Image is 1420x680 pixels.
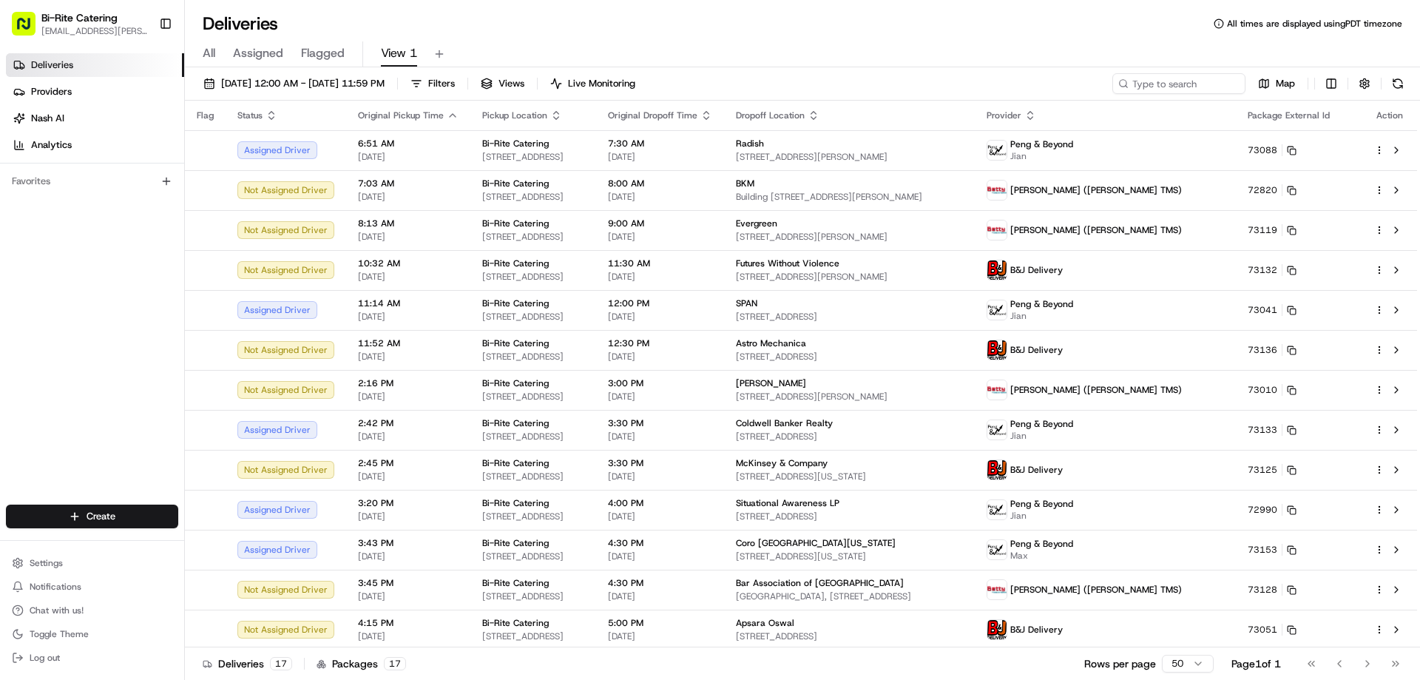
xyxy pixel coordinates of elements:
[482,191,584,203] span: [STREET_ADDRESS]
[203,656,292,671] div: Deliveries
[1248,110,1330,121] span: Package External Id
[608,497,712,509] span: 4:00 PM
[482,497,549,509] span: Bi-Rite Catering
[736,271,963,283] span: [STREET_ADDRESS][PERSON_NAME]
[608,231,712,243] span: [DATE]
[197,110,214,121] span: Flag
[221,77,385,90] span: [DATE] 12:00 AM - [DATE] 11:59 PM
[30,628,89,640] span: Toggle Theme
[6,553,178,573] button: Settings
[608,271,712,283] span: [DATE]
[1010,418,1073,430] span: Peng & Beyond
[482,218,549,229] span: Bi-Rite Catering
[6,505,178,528] button: Create
[41,25,147,37] span: [EMAIL_ADDRESS][PERSON_NAME][DOMAIN_NAME]
[736,497,839,509] span: Situational Awareness LP
[30,605,84,616] span: Chat with us!
[482,351,584,363] span: [STREET_ADDRESS]
[1248,184,1296,196] button: 72820
[608,630,712,642] span: [DATE]
[608,511,712,522] span: [DATE]
[608,351,712,363] span: [DATE]
[1248,624,1277,636] span: 73051
[482,617,549,629] span: Bi-Rite Catering
[608,391,712,403] span: [DATE]
[30,557,63,569] span: Settings
[736,351,963,363] span: [STREET_ADDRESS]
[474,73,531,94] button: Views
[358,377,459,389] span: 2:16 PM
[1276,77,1295,90] span: Map
[301,44,345,62] span: Flagged
[358,351,459,363] span: [DATE]
[237,110,263,121] span: Status
[197,73,391,94] button: [DATE] 12:00 AM - [DATE] 11:59 PM
[608,431,712,442] span: [DATE]
[1248,424,1277,436] span: 73133
[1010,498,1073,510] span: Peng & Beyond
[1010,550,1073,562] span: Max
[987,300,1007,320] img: profile_peng_cartwheel.jpg
[736,391,963,403] span: [STREET_ADDRESS][PERSON_NAME]
[1010,298,1073,310] span: Peng & Beyond
[358,311,459,323] span: [DATE]
[1227,18,1402,30] span: All times are displayed using PDT timezone
[482,511,584,522] span: [STREET_ADDRESS]
[1084,656,1156,671] p: Rows per page
[736,471,963,482] span: [STREET_ADDRESS][US_STATE]
[608,297,712,309] span: 12:00 PM
[1248,344,1296,356] button: 73136
[987,181,1007,200] img: betty.jpg
[31,85,72,98] span: Providers
[1010,344,1063,356] span: B&J Delivery
[482,537,549,549] span: Bi-Rite Catering
[404,73,461,94] button: Filters
[233,44,283,62] span: Assigned
[1112,73,1245,94] input: Type to search
[1010,584,1182,596] span: [PERSON_NAME] ([PERSON_NAME] TMS)
[482,151,584,163] span: [STREET_ADDRESS]
[381,44,417,62] span: View 1
[608,191,712,203] span: [DATE]
[608,337,712,349] span: 12:30 PM
[736,457,828,469] span: McKinsey & Company
[358,151,459,163] span: [DATE]
[608,590,712,602] span: [DATE]
[482,577,549,589] span: Bi-Rite Catering
[736,151,963,163] span: [STREET_ADDRESS][PERSON_NAME]
[987,500,1007,519] img: profile_peng_cartwheel.jpg
[482,297,549,309] span: Bi-Rite Catering
[1248,144,1277,156] span: 73088
[987,620,1007,639] img: profile_bj_cartwheel_2man.png
[384,657,406,670] div: 17
[6,107,184,130] a: Nash AI
[358,297,459,309] span: 11:14 AM
[608,138,712,149] span: 7:30 AM
[1010,310,1073,322] span: Jian
[482,551,584,562] span: [STREET_ADDRESS]
[1248,144,1296,156] button: 73088
[358,511,459,522] span: [DATE]
[736,417,833,429] span: Coldwell Banker Realty
[736,110,805,121] span: Dropoff Location
[736,311,963,323] span: [STREET_ADDRESS]
[736,377,806,389] span: [PERSON_NAME]
[31,112,64,125] span: Nash AI
[270,657,292,670] div: 17
[358,271,459,283] span: [DATE]
[1374,110,1405,121] div: Action
[544,73,642,94] button: Live Monitoring
[6,80,184,104] a: Providers
[608,537,712,549] span: 4:30 PM
[6,133,184,157] a: Analytics
[736,138,764,149] span: Radish
[1010,538,1073,550] span: Peng & Beyond
[608,417,712,429] span: 3:30 PM
[358,497,459,509] span: 3:20 PM
[1248,504,1296,516] button: 72990
[6,600,178,621] button: Chat with us!
[1387,73,1408,94] button: Refresh
[358,457,459,469] span: 2:45 PM
[358,231,459,243] span: [DATE]
[736,511,963,522] span: [STREET_ADDRESS]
